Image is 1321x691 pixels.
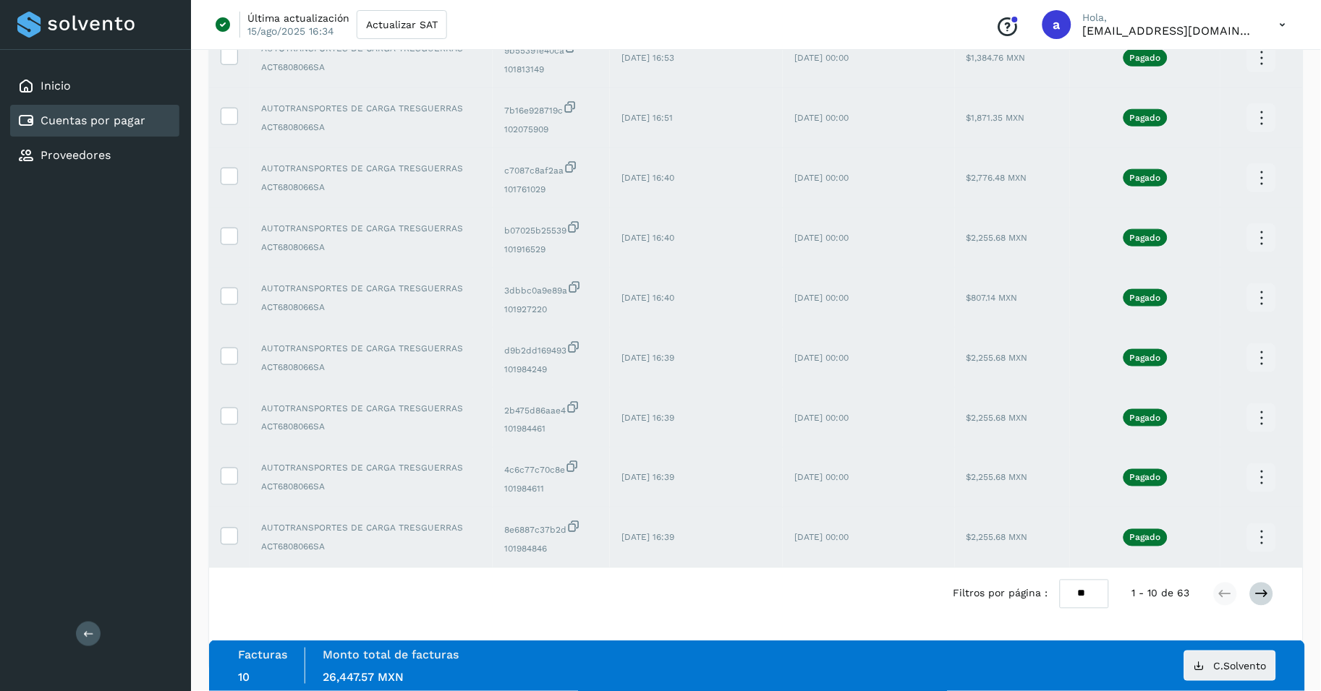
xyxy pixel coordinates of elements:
span: [DATE] 00:00 [794,293,849,303]
span: b07025b25539 [504,220,598,237]
span: [DATE] 16:51 [621,113,673,123]
p: Pagado [1130,353,1161,363]
p: Pagado [1130,113,1161,123]
span: AUTOTRANSPORTES DE CARGA TRESGUERRAS [261,222,481,235]
span: ACT6808066SA [261,121,481,134]
p: Pagado [1130,173,1161,183]
span: 101984249 [504,363,598,376]
div: Proveedores [10,140,179,171]
span: $2,255.68 MXN [967,413,1028,423]
span: AUTOTRANSPORTES DE CARGA TRESGUERRAS [261,102,481,115]
span: [DATE] 16:40 [621,293,674,303]
span: ACT6808066SA [261,181,481,194]
span: 101984461 [504,423,598,436]
span: $807.14 MXN [967,293,1018,303]
span: 1 - 10 de 63 [1132,586,1190,601]
span: [DATE] 00:00 [794,533,849,543]
span: ACT6808066SA [261,241,481,254]
span: [DATE] 00:00 [794,113,849,123]
span: ACT6808066SA [261,61,481,74]
span: 2b475d86aae4 [504,400,598,417]
span: [DATE] 00:00 [794,173,849,183]
span: 101916529 [504,243,598,256]
span: [DATE] 16:39 [621,353,674,363]
span: 7b16e928719c [504,100,598,117]
div: Inicio [10,70,179,102]
span: 101761029 [504,183,598,196]
p: Pagado [1130,533,1161,543]
span: [DATE] 00:00 [794,413,849,423]
span: ACT6808066SA [261,301,481,314]
p: Pagado [1130,473,1161,483]
span: [DATE] 16:40 [621,173,674,183]
span: [DATE] 16:40 [621,233,674,243]
span: Actualizar SAT [366,20,438,30]
span: 3dbbc0a9e89a [504,280,598,297]
p: administracion@logistify.com.mx [1083,24,1257,38]
span: $1,871.35 MXN [967,113,1025,123]
p: Pagado [1130,293,1161,303]
span: c7087c8af2aa [504,160,598,177]
span: 101984846 [504,543,598,556]
span: 10 [238,670,250,684]
span: ACT6808066SA [261,421,481,434]
span: AUTOTRANSPORTES DE CARGA TRESGUERRAS [261,342,481,355]
span: $2,255.68 MXN [967,473,1028,483]
span: 101813149 [504,63,598,76]
button: Actualizar SAT [357,10,447,39]
span: $2,255.68 MXN [967,233,1028,243]
span: 101984611 [504,483,598,496]
span: $2,255.68 MXN [967,353,1028,363]
span: ACT6808066SA [261,541,481,554]
p: 15/ago/2025 16:34 [247,25,334,38]
span: $1,384.76 MXN [967,53,1026,63]
span: [DATE] 16:39 [621,413,674,423]
span: [DATE] 00:00 [794,353,849,363]
div: Cuentas por pagar [10,105,179,137]
span: 8e6887c37b2d [504,520,598,537]
span: [DATE] 16:53 [621,53,674,63]
label: Monto total de facturas [323,648,459,661]
span: $2,776.48 MXN [967,173,1027,183]
span: C.Solvento [1214,661,1267,671]
span: AUTOTRANSPORTES DE CARGA TRESGUERRAS [261,462,481,475]
p: Pagado [1130,413,1161,423]
span: AUTOTRANSPORTES DE CARGA TRESGUERRAS [261,162,481,175]
p: Última actualización [247,12,349,25]
span: 4c6c77c70c8e [504,460,598,477]
span: $2,255.68 MXN [967,533,1028,543]
span: 101927220 [504,303,598,316]
span: [DATE] 00:00 [794,233,849,243]
p: Hola, [1083,12,1257,24]
button: C.Solvento [1184,651,1276,681]
p: Pagado [1130,233,1161,243]
p: Pagado [1130,53,1161,63]
span: AUTOTRANSPORTES DE CARGA TRESGUERRAS [261,522,481,535]
span: 26,447.57 MXN [323,670,404,684]
span: Filtros por página : [953,586,1048,601]
span: [DATE] 00:00 [794,53,849,63]
span: ACT6808066SA [261,481,481,494]
span: 102075909 [504,123,598,136]
a: Inicio [41,79,71,93]
span: [DATE] 16:39 [621,473,674,483]
span: [DATE] 00:00 [794,473,849,483]
span: AUTOTRANSPORTES DE CARGA TRESGUERRAS [261,402,481,415]
label: Facturas [238,648,287,661]
a: Cuentas por pagar [41,113,145,127]
span: AUTOTRANSPORTES DE CARGA TRESGUERRAS [261,282,481,295]
span: ACT6808066SA [261,361,481,374]
a: Proveedores [41,148,111,162]
span: [DATE] 16:39 [621,533,674,543]
span: d9b2dd169493 [504,340,598,357]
